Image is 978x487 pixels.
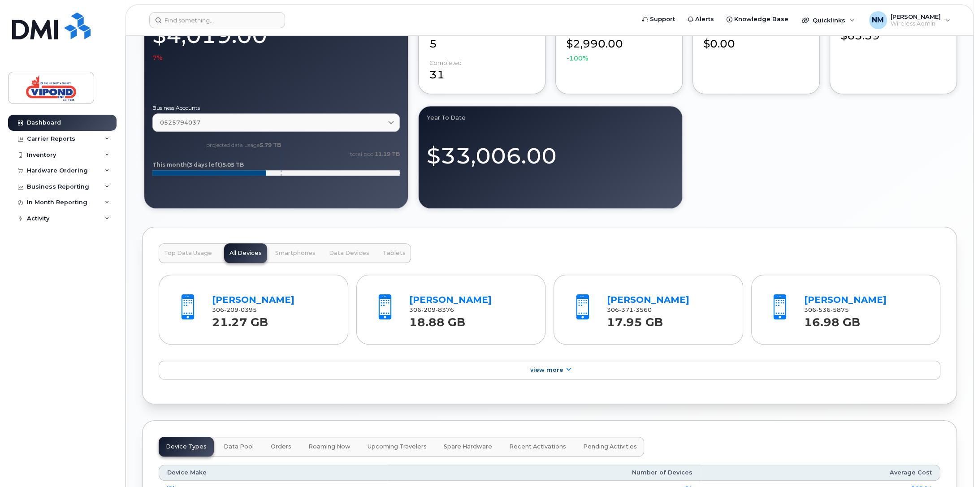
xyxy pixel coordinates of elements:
[831,306,849,313] span: 5875
[160,118,200,127] span: 0525794037
[206,142,281,148] text: projected data usage
[212,294,294,305] a: [PERSON_NAME]
[152,161,187,168] tspan: This month
[388,465,701,481] th: Number of Devices
[421,306,436,313] span: 209
[383,250,406,257] span: Tablets
[270,243,321,263] button: Smartphones
[509,443,566,450] span: Recent Activations
[720,10,795,28] a: Knowledge Base
[427,114,674,121] div: Year to Date
[619,306,633,313] span: 371
[152,53,163,62] span: 7%
[222,161,244,168] tspan: 5.05 TB
[187,161,222,168] tspan: (3 days left)
[271,443,291,450] span: Orders
[308,443,351,450] span: Roaming Now
[429,29,534,52] div: 5
[804,306,849,313] span: 306
[681,10,720,28] a: Alerts
[377,243,411,263] button: Tablets
[159,361,940,379] a: View More
[804,294,887,305] a: [PERSON_NAME]
[607,310,663,329] strong: 17.95 GB
[695,15,714,24] span: Alerts
[164,250,212,257] span: Top Data Usage
[607,306,652,313] span: 306
[872,15,884,26] span: NM
[212,310,268,329] strong: 21.27 GB
[224,306,238,313] span: 209
[224,443,254,450] span: Data Pool
[796,11,861,29] div: Quicklinks
[409,310,465,329] strong: 18.88 GB
[159,465,388,481] th: Device Make
[350,151,400,157] text: total pool
[368,443,427,450] span: Upcoming Travelers
[212,306,257,313] span: 306
[650,15,675,24] span: Support
[804,310,860,329] strong: 16.98 GB
[633,306,652,313] span: 3560
[152,105,400,111] label: Business Accounts
[704,29,809,52] div: $0.00
[429,60,462,66] div: completed
[159,243,217,263] button: Top Data Usage
[583,443,637,450] span: Pending Activities
[324,243,375,263] button: Data Devices
[238,306,257,313] span: 0395
[567,29,671,63] div: $2,990.00
[409,306,454,313] span: 306
[636,10,681,28] a: Support
[275,250,316,257] span: Smartphones
[427,132,674,171] div: $33,006.00
[891,13,941,20] span: [PERSON_NAME]
[152,17,400,62] div: $4,019.00
[375,151,400,157] tspan: 11.19 TB
[530,366,563,373] span: View More
[149,12,285,28] input: Find something...
[444,443,492,450] span: Spare Hardware
[816,306,831,313] span: 536
[260,142,281,148] tspan: 5.79 TB
[152,113,400,132] a: 0525794037
[436,306,454,313] span: 8376
[429,60,534,83] div: 31
[734,15,788,24] span: Knowledge Base
[701,465,940,481] th: Average Cost
[813,17,845,24] span: Quicklinks
[891,20,941,27] span: Wireless Admin
[329,250,369,257] span: Data Devices
[863,11,956,29] div: Neil Mallette
[409,294,492,305] a: [PERSON_NAME]
[607,294,689,305] a: [PERSON_NAME]
[567,54,589,63] span: -100%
